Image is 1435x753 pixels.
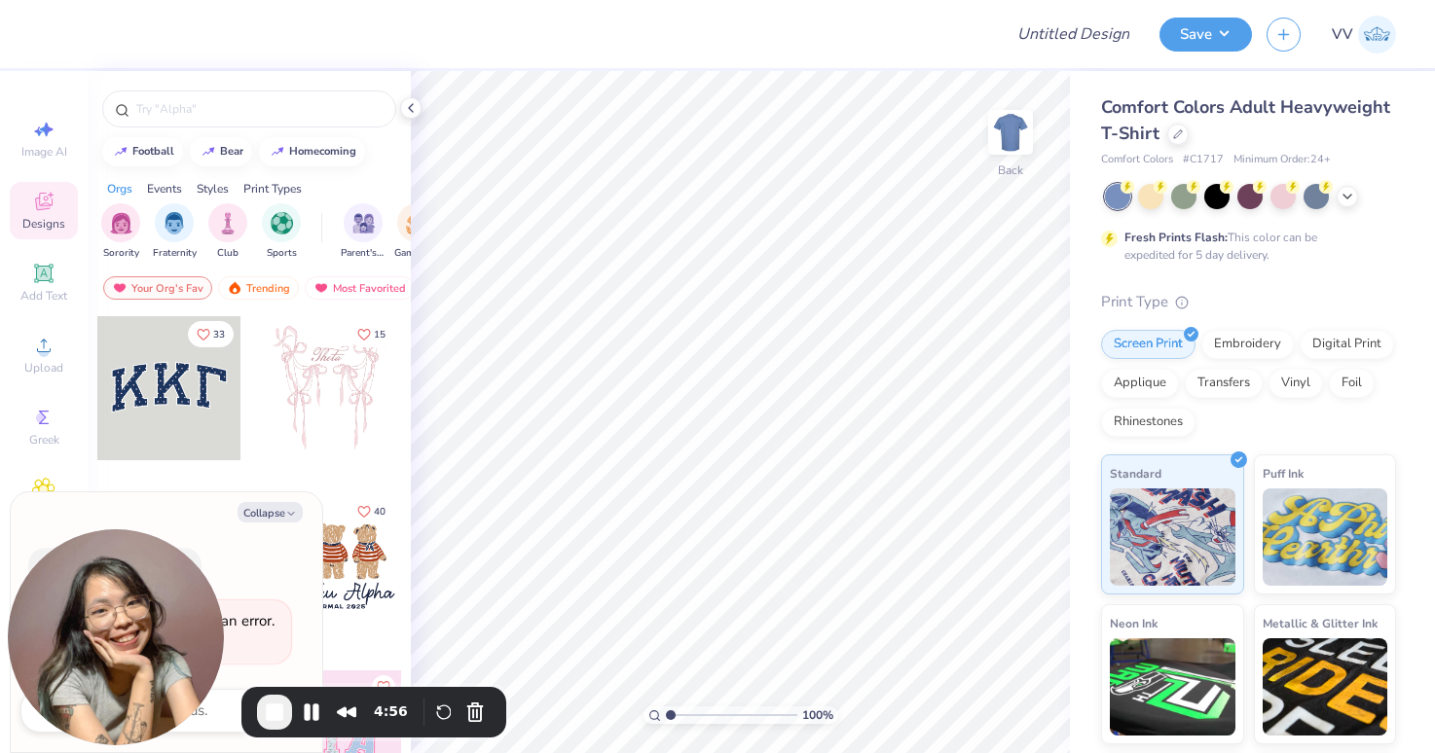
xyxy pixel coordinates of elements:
img: Standard [1110,488,1235,586]
div: Foil [1329,369,1375,398]
button: filter button [153,203,197,261]
div: Print Type [1101,291,1396,313]
div: Applique [1101,369,1179,398]
span: 40 [374,507,386,517]
div: Print Types [243,180,302,197]
div: Styles [197,180,229,197]
span: Sports [267,246,297,261]
span: # C1717 [1183,152,1224,168]
img: Via Villanueva [1358,16,1396,54]
img: most_fav.gif [313,281,329,295]
div: Transfers [1185,369,1263,398]
div: Back [998,161,1023,179]
span: Comfort Colors [1101,152,1173,168]
strong: Fresh Prints Flash: [1124,230,1228,245]
img: Neon Ink [1110,638,1235,735]
span: Image AI [21,144,67,160]
input: Try "Alpha" [134,99,384,119]
span: Neon Ink [1110,613,1158,633]
button: filter button [208,203,247,261]
a: VV [1332,16,1396,54]
span: Fraternity [153,246,197,261]
div: filter for Sorority [101,203,140,261]
button: filter button [341,203,386,261]
div: Most Favorited [305,276,415,300]
span: 15 [374,330,386,340]
span: 33 [213,330,225,340]
span: 100 % [802,706,833,724]
button: Like [188,321,234,347]
span: Greek [29,432,59,448]
div: Orgs [107,180,132,197]
span: Upload [24,360,63,376]
button: Like [349,321,394,347]
img: Back [991,113,1030,152]
button: homecoming [259,137,365,166]
div: bear [220,146,243,157]
button: Save [1159,18,1252,52]
div: This color can be expedited for 5 day delivery. [1124,229,1364,264]
div: Screen Print [1101,330,1196,359]
button: football [102,137,183,166]
div: Trending [218,276,299,300]
span: Club [217,246,239,261]
span: Add Text [20,288,67,304]
span: Minimum Order: 24 + [1233,152,1331,168]
div: football [132,146,174,157]
div: filter for Sports [262,203,301,261]
button: Like [349,498,394,524]
img: Club Image [217,212,239,234]
div: Embroidery [1201,330,1294,359]
button: bear [190,137,252,166]
span: Game Day [394,246,439,261]
div: Events [147,180,182,197]
img: trending.gif [227,281,242,295]
span: Designs [22,216,65,232]
div: Your Org's Fav [103,276,212,300]
div: filter for Club [208,203,247,261]
button: filter button [262,203,301,261]
img: Puff Ink [1263,488,1388,586]
img: Sports Image [271,212,293,234]
img: Game Day Image [406,212,428,234]
span: Comfort Colors Adult Heavyweight T-Shirt [1101,95,1390,145]
span: Parent's Weekend [341,246,386,261]
span: Metallic & Glitter Ink [1263,613,1378,633]
button: filter button [394,203,439,261]
img: most_fav.gif [112,281,128,295]
div: homecoming [289,146,356,157]
img: trend_line.gif [201,146,216,158]
span: Standard [1110,463,1161,484]
button: Like [372,675,395,699]
div: Digital Print [1300,330,1394,359]
img: Sorority Image [110,212,132,234]
span: Puff Ink [1263,463,1304,484]
button: Collapse [238,502,303,522]
span: VV [1332,23,1353,46]
img: Metallic & Glitter Ink [1263,638,1388,735]
span: Sorority [103,246,139,261]
button: filter button [101,203,140,261]
div: filter for Fraternity [153,203,197,261]
div: Vinyl [1269,369,1323,398]
img: trend_line.gif [113,146,129,158]
div: filter for Parent's Weekend [341,203,386,261]
div: Rhinestones [1101,408,1196,437]
img: Parent's Weekend Image [352,212,375,234]
img: Fraternity Image [164,212,185,234]
div: filter for Game Day [394,203,439,261]
img: trend_line.gif [270,146,285,158]
input: Untitled Design [1002,15,1145,54]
